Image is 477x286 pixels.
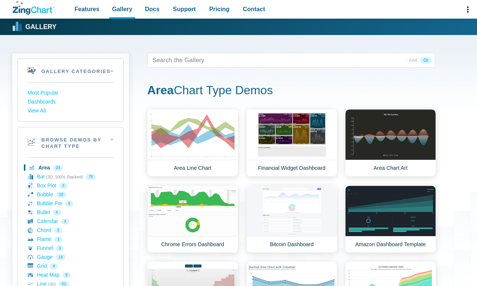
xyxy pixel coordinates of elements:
span: Features [75,4,99,14]
span: Contact [243,4,265,14]
a: Amazon Dashboard Template [345,185,436,253]
span: Or [420,57,432,64]
h2: Gallery Categories [18,59,123,82]
a: Area Line Chart [147,109,238,177]
span: Pricing [209,4,229,14]
h2: Browse Demos By Chart Type [18,127,123,157]
a: Gallery [13,21,56,32]
a: Chrome Errors Dashboard [147,185,238,253]
h1: Chart Type Demos [147,83,435,99]
strong: Gallery [25,24,56,31]
span: Support [173,4,196,14]
a: Area Chart Art [345,109,436,177]
span: And [406,57,420,64]
a: Financial Widget Dashboard [246,109,337,177]
a: View All [28,107,114,115]
a: Bitcoin Dashboard [246,185,337,253]
a: ZingChart Logo. Click to return to the homepage [13,1,55,15]
a: Most Popular [28,89,114,98]
strong: Area [147,83,174,97]
span: Docs [145,4,159,14]
span: Gallery [112,4,132,14]
a: Dashboards [28,98,114,107]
